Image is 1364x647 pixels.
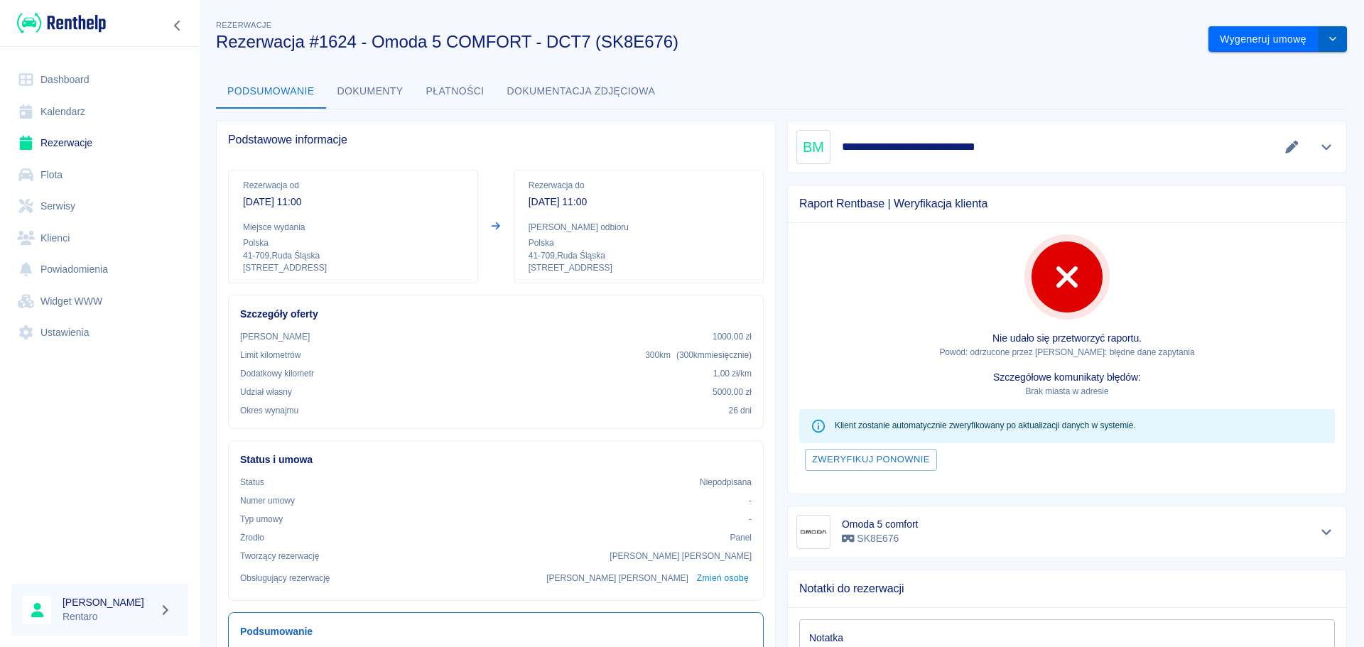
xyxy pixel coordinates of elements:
[799,518,828,546] img: Image
[496,75,667,109] button: Dokumentacja zdjęciowa
[676,350,752,360] span: ( 300 km miesięcznie )
[17,11,106,35] img: Renthelp logo
[11,96,188,128] a: Kalendarz
[805,449,937,471] button: Zweryfikuj ponownie
[11,159,188,191] a: Flota
[1280,137,1304,157] button: Edytuj dane
[11,317,188,349] a: Ustawienia
[216,32,1197,52] h3: Rezerwacja #1624 - Omoda 5 COMFORT - DCT7 (SK8E676)
[243,179,463,192] p: Rezerwacja od
[529,195,749,210] p: [DATE] 11:00
[529,262,749,274] p: [STREET_ADDRESS]
[730,531,752,544] p: Panel
[645,349,752,361] p: 300 km
[63,609,153,624] p: Rentaro
[240,550,319,562] p: Tworzący rezerwację
[240,531,264,544] p: Żrodło
[799,197,1335,211] span: Raport Rentbase | Weryfikacja klienta
[228,133,764,147] span: Podstawowe informacje
[216,21,271,29] span: Rezerwacje
[243,195,463,210] p: [DATE] 11:00
[796,130,830,164] div: BM
[240,476,264,489] p: Status
[529,221,749,234] p: [PERSON_NAME] odbioru
[749,494,752,507] p: -
[415,75,496,109] button: Płatności
[713,330,752,343] p: 1000,00 zł
[240,404,298,417] p: Okres wynajmu
[799,370,1335,385] p: Szczegółowe komunikaty błędów:
[749,513,752,526] p: -
[713,367,752,380] p: 1,00 zł /km
[700,476,752,489] p: Niepodpisana
[1319,26,1347,53] button: drop-down
[326,75,415,109] button: Dokumenty
[799,582,1335,596] span: Notatki do rezerwacji
[529,249,749,262] p: 41-709 , Ruda Śląska
[799,331,1335,346] p: Nie udało się przetworzyć raportu.
[240,367,314,380] p: Dodatkowy kilometr
[63,595,153,609] h6: [PERSON_NAME]
[835,413,1136,439] div: Klient zostanie automatycznie zweryfikowany po aktualizacji danych w systemie.
[529,179,749,192] p: Rezerwacja do
[240,572,330,585] p: Obsługujący rezerwację
[240,513,283,526] p: Typ umowy
[610,550,752,562] p: [PERSON_NAME] [PERSON_NAME]
[1025,386,1108,396] span: Brak miasta w adresie
[11,11,106,35] a: Renthelp logo
[11,222,188,254] a: Klienci
[11,64,188,96] a: Dashboard
[529,236,749,249] p: Polska
[1208,26,1319,53] button: Wygeneruj umowę
[240,349,301,361] p: Limit kilometrów
[216,75,326,109] button: Podsumowanie
[1315,522,1338,542] button: Pokaż szczegóły
[11,254,188,286] a: Powiadomienia
[11,127,188,159] a: Rezerwacje
[240,307,752,322] h6: Szczegóły oferty
[11,286,188,317] a: Widget WWW
[243,236,463,249] p: Polska
[799,346,1335,359] p: Powód: odrzucone przez [PERSON_NAME]: błędne dane zapytania
[11,190,188,222] a: Serwisy
[243,262,463,274] p: [STREET_ADDRESS]
[1315,137,1338,157] button: Pokaż szczegóły
[240,386,292,398] p: Udział własny
[713,386,752,398] p: 5000,00 zł
[240,494,295,507] p: Numer umowy
[694,568,752,589] button: Zmień osobę
[729,404,752,417] p: 26 dni
[240,624,752,639] h6: Podsumowanie
[243,249,463,262] p: 41-709 , Ruda Śląska
[546,572,688,585] p: [PERSON_NAME] [PERSON_NAME]
[243,221,463,234] p: Miejsce wydania
[167,16,188,35] button: Zwiń nawigację
[842,517,918,531] h6: Omoda 5 comfort
[842,531,918,546] p: SK8E676
[240,452,752,467] h6: Status i umowa
[240,330,310,343] p: [PERSON_NAME]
